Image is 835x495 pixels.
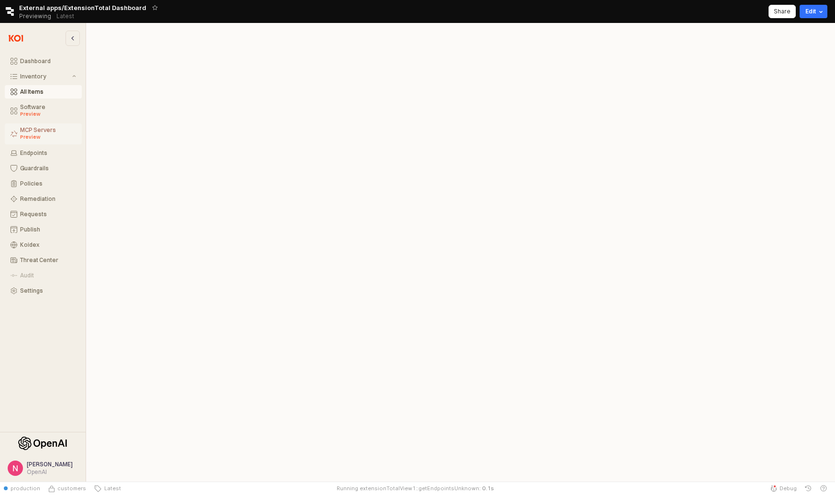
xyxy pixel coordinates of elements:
[20,257,76,264] div: Threat Center
[5,223,82,236] button: Publish
[20,165,76,172] div: Guardrails
[20,180,76,187] div: Policies
[20,88,76,95] div: All Items
[766,482,801,495] button: Debug
[20,110,76,118] div: Preview
[5,85,82,99] button: All Items
[19,11,51,21] span: Previewing
[86,23,835,482] main: App Frame
[20,127,76,141] div: MCP Servers
[11,484,40,492] span: production
[337,484,481,492] span: Running extensionTotalView1::getEndpointsUnknown:
[20,272,76,279] div: Audit
[56,12,74,20] p: Latest
[774,8,791,15] p: Share
[769,5,796,18] button: Share app
[101,484,121,492] span: Latest
[801,482,816,495] button: History
[27,468,73,476] div: OpenAI
[20,58,76,65] div: Dashboard
[5,284,82,297] button: Settings
[5,253,82,267] button: Threat Center
[90,482,125,495] button: Latest
[5,269,82,282] button: Audit
[20,150,76,156] div: Endpoints
[20,242,76,248] div: Koidex
[20,211,76,218] div: Requests
[57,484,86,492] span: customers
[150,3,160,12] button: Add app to favorites
[5,208,82,221] button: Requests
[5,192,82,206] button: Remediation
[5,162,82,175] button: Guardrails
[20,226,76,233] div: Publish
[19,10,79,23] div: Previewing Latest
[5,70,82,83] button: Inventory
[19,3,146,12] span: External apps/ExtensionTotal Dashboard
[44,482,90,495] button: Source Control
[27,461,73,468] span: [PERSON_NAME]
[20,133,76,141] div: Preview
[51,10,79,23] button: Releases and History
[816,482,831,495] button: Help
[800,5,827,18] button: Edit
[20,73,70,80] div: Inventory
[482,484,494,492] span: 0.1 s
[5,55,82,68] button: Dashboard
[5,238,82,252] button: Koidex
[780,484,797,492] span: Debug
[20,104,76,118] div: Software
[5,146,82,160] button: Endpoints
[5,100,82,121] button: Software
[20,196,76,202] div: Remediation
[5,177,82,190] button: Policies
[5,123,82,144] button: MCP Servers
[20,287,76,294] div: Settings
